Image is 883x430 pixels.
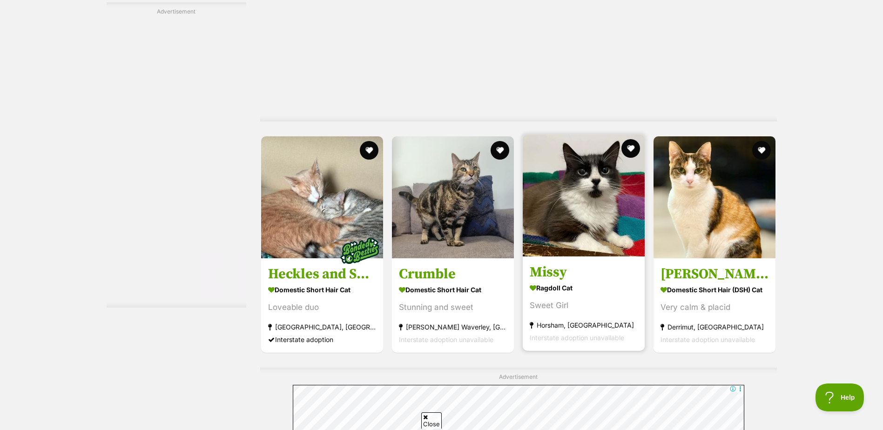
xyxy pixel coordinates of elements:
strong: Derrimut, [GEOGRAPHIC_DATA] [661,321,768,333]
a: [PERSON_NAME] Domestic Short Hair (DSH) Cat Very calm & placid Derrimut, [GEOGRAPHIC_DATA] Inters... [654,258,775,353]
strong: [PERSON_NAME] Waverley, [GEOGRAPHIC_DATA] [399,321,507,333]
strong: [GEOGRAPHIC_DATA], [GEOGRAPHIC_DATA] [268,321,376,333]
span: Interstate adoption unavailable [530,334,624,342]
button: favourite [621,139,640,158]
img: Crumble - Domestic Short Hair Cat [392,136,514,258]
button: favourite [360,141,378,160]
div: Very calm & placid [661,301,768,314]
strong: Domestic Short Hair Cat [399,283,507,296]
div: Stunning and sweet [399,301,507,314]
button: favourite [753,141,771,160]
span: Interstate adoption unavailable [661,336,755,343]
div: Sweet Girl [530,299,638,312]
div: Advertisement [107,2,246,308]
a: Crumble Domestic Short Hair Cat Stunning and sweet [PERSON_NAME] Waverley, [GEOGRAPHIC_DATA] Inte... [392,258,514,353]
img: Heckles and Spoon - Domestic Short Hair Cat [261,136,383,258]
span: Close [421,412,442,429]
iframe: Help Scout Beacon - Open [816,383,864,411]
h3: [PERSON_NAME] [661,265,768,283]
div: Loveable duo [268,301,376,314]
strong: Horsham, [GEOGRAPHIC_DATA] [530,319,638,331]
img: Candice - Domestic Short Hair (DSH) Cat [654,136,775,258]
img: Missy - Ragdoll Cat [523,134,645,256]
strong: Domestic Short Hair (DSH) Cat [661,283,768,296]
h3: Missy [530,263,638,281]
button: favourite [491,141,509,160]
a: Missy Ragdoll Cat Sweet Girl Horsham, [GEOGRAPHIC_DATA] Interstate adoption unavailable [523,256,645,351]
strong: Ragdoll Cat [530,281,638,295]
img: bonded besties [337,228,383,274]
a: Heckles and Spoon Domestic Short Hair Cat Loveable duo [GEOGRAPHIC_DATA], [GEOGRAPHIC_DATA] Inter... [261,258,383,353]
div: Interstate adoption [268,333,376,346]
span: Interstate adoption unavailable [399,336,493,343]
iframe: Advertisement [107,20,246,299]
h3: Heckles and Spoon [268,265,376,283]
h3: Crumble [399,265,507,283]
strong: Domestic Short Hair Cat [268,283,376,296]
